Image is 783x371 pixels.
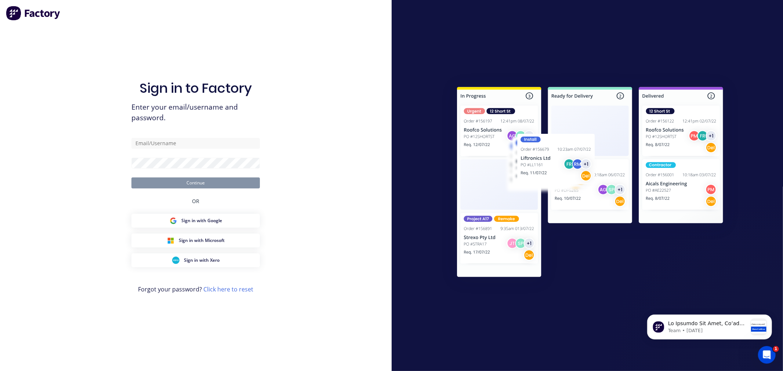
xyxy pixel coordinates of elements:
img: Factory [6,6,61,21]
button: Microsoft Sign inSign in with Microsoft [131,234,260,247]
span: Sign in with Xero [184,257,220,264]
span: Enter your email/username and password. [131,102,260,123]
span: 1 [773,346,779,352]
img: Sign in [441,72,739,294]
h1: Sign in to Factory [139,80,252,96]
img: Xero Sign in [172,257,180,264]
iframe: Intercom live chat [758,346,776,364]
div: OR [192,188,199,214]
a: Click here to reset [203,285,253,293]
p: Message from Team, sent 2w ago [32,27,111,34]
span: Sign in with Microsoft [179,237,225,244]
span: Forgot your password? [138,285,253,294]
button: Continue [131,177,260,188]
img: Google Sign in [170,217,177,224]
button: Google Sign inSign in with Google [131,214,260,228]
img: Microsoft Sign in [167,237,174,244]
span: Sign in with Google [181,217,222,224]
iframe: Intercom notifications message [636,300,783,351]
input: Email/Username [131,138,260,149]
button: Xero Sign inSign in with Xero [131,253,260,267]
